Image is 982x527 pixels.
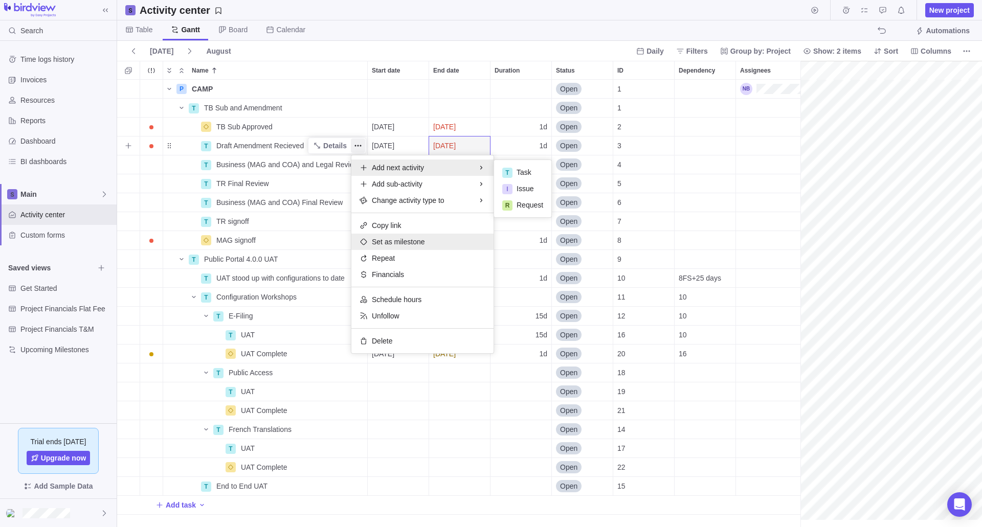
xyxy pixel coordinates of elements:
span: Task [517,167,531,177]
div: I [502,184,512,194]
div: grid [117,80,800,527]
span: Request [517,200,543,210]
div: R [502,200,512,211]
span: Repeat [372,253,395,263]
span: Set as milestone [372,237,425,247]
span: Copy link [372,220,401,231]
span: Change activity type to [372,195,444,205]
span: Issue [517,184,533,194]
span: Add sub-activity [372,179,422,189]
span: More actions [351,139,365,153]
span: Unfollow [372,311,399,321]
div: T [502,168,512,178]
span: Add next activity [372,163,424,173]
span: Financials [372,269,404,280]
span: Delete [372,336,392,346]
span: Schedule hours [372,294,421,305]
